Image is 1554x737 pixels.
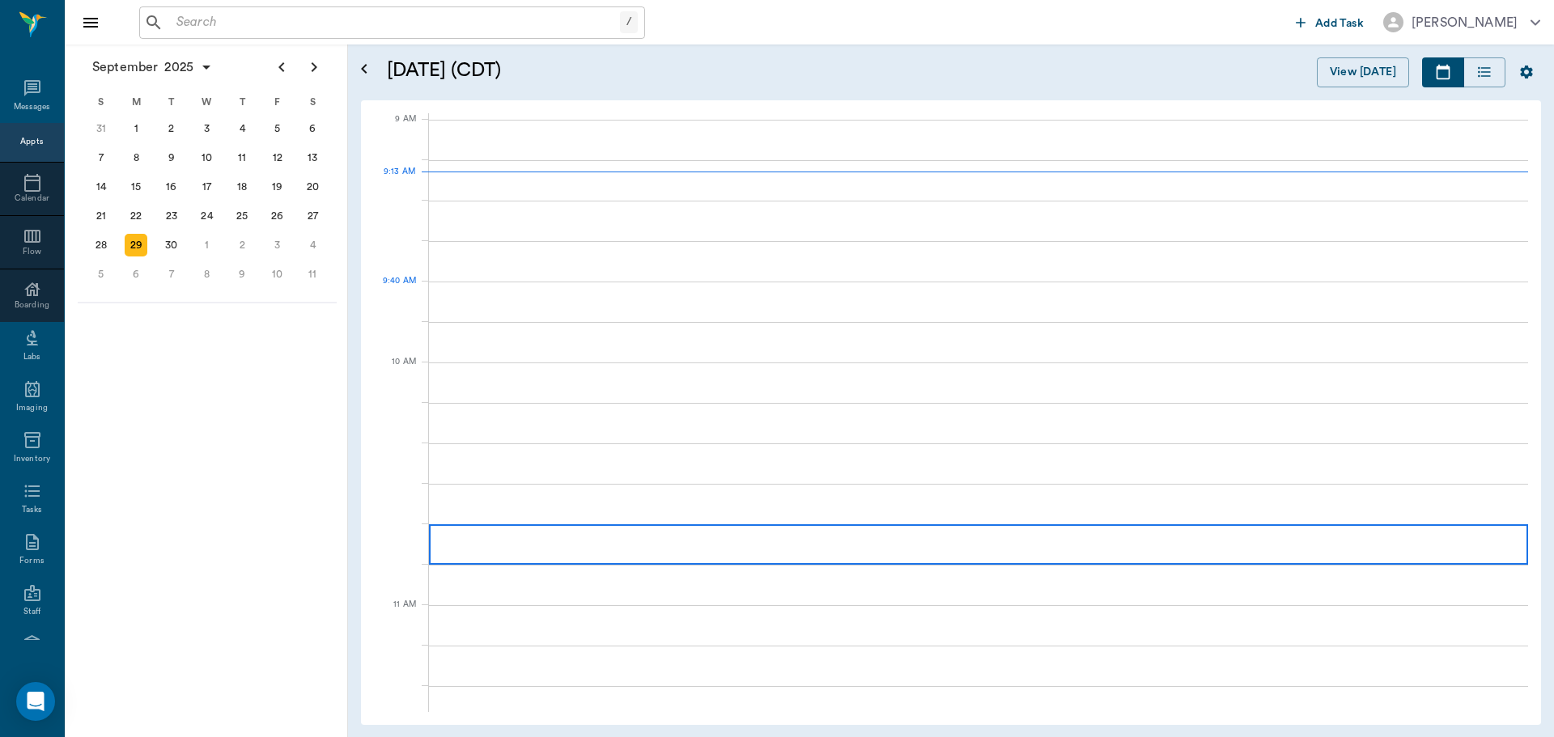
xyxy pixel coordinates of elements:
span: September [89,56,161,78]
div: Messages [14,101,51,113]
div: Appts [20,136,43,148]
div: Thursday, October 9, 2025 [231,263,253,286]
div: Sunday, September 28, 2025 [90,234,113,256]
div: Monday, September 1, 2025 [125,117,147,140]
div: Friday, September 19, 2025 [266,176,289,198]
div: Wednesday, September 3, 2025 [196,117,219,140]
div: Monday, September 15, 2025 [125,176,147,198]
div: Tuesday, September 2, 2025 [160,117,183,140]
div: Forms [19,555,44,567]
input: Search [170,11,620,34]
div: Open Intercom Messenger [16,682,55,721]
button: Next page [298,51,330,83]
div: Friday, September 26, 2025 [266,205,289,227]
div: Tuesday, September 16, 2025 [160,176,183,198]
div: Imaging [16,402,48,414]
div: Thursday, September 25, 2025 [231,205,253,227]
div: Tuesday, September 9, 2025 [160,146,183,169]
div: Inventory [14,453,50,465]
div: Monday, September 8, 2025 [125,146,147,169]
div: Sunday, August 31, 2025 [90,117,113,140]
div: Friday, September 12, 2025 [266,146,289,169]
div: Staff [23,606,40,618]
div: Saturday, September 13, 2025 [301,146,324,169]
button: September2025 [84,51,221,83]
div: Sunday, October 5, 2025 [90,263,113,286]
div: Tuesday, October 7, 2025 [160,263,183,286]
button: Close drawer [74,6,107,39]
div: Thursday, September 4, 2025 [231,117,253,140]
div: Thursday, September 18, 2025 [231,176,253,198]
div: Wednesday, September 17, 2025 [196,176,219,198]
div: Tuesday, September 23, 2025 [160,205,183,227]
button: [PERSON_NAME] [1370,7,1553,37]
div: 11 AM [374,596,416,637]
div: Friday, September 5, 2025 [266,117,289,140]
div: Labs [23,351,40,363]
div: Friday, October 3, 2025 [266,234,289,256]
div: Monday, October 6, 2025 [125,263,147,286]
div: Monday, September 22, 2025 [125,205,147,227]
div: T [224,90,260,114]
div: Saturday, September 6, 2025 [301,117,324,140]
div: Thursday, September 11, 2025 [231,146,253,169]
div: Wednesday, October 1, 2025 [196,234,219,256]
div: Saturday, October 11, 2025 [301,263,324,286]
div: Tasks [22,504,42,516]
div: / [620,11,638,33]
div: Friday, October 10, 2025 [266,263,289,286]
div: Wednesday, October 8, 2025 [196,263,219,286]
div: [PERSON_NAME] [1412,13,1518,32]
button: Previous page [265,51,298,83]
div: Tuesday, September 30, 2025 [160,234,183,256]
div: T [154,90,189,114]
div: M [119,90,155,114]
div: Sunday, September 14, 2025 [90,176,113,198]
div: S [83,90,119,114]
div: Saturday, September 20, 2025 [301,176,324,198]
div: Wednesday, September 24, 2025 [196,205,219,227]
div: Saturday, September 27, 2025 [301,205,324,227]
span: 2025 [161,56,197,78]
button: View [DATE] [1317,57,1409,87]
button: Open calendar [355,38,374,100]
div: Wednesday, September 10, 2025 [196,146,219,169]
div: Sunday, September 7, 2025 [90,146,113,169]
div: W [189,90,225,114]
div: Thursday, October 2, 2025 [231,234,253,256]
h5: [DATE] (CDT) [387,57,812,83]
div: 10 AM [374,354,416,394]
div: F [260,90,295,114]
button: Add Task [1289,7,1370,37]
div: S [295,90,330,114]
div: Sunday, September 21, 2025 [90,205,113,227]
div: 9 AM [374,111,416,151]
div: Saturday, October 4, 2025 [301,234,324,256]
div: Today, Monday, September 29, 2025 [125,234,147,256]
